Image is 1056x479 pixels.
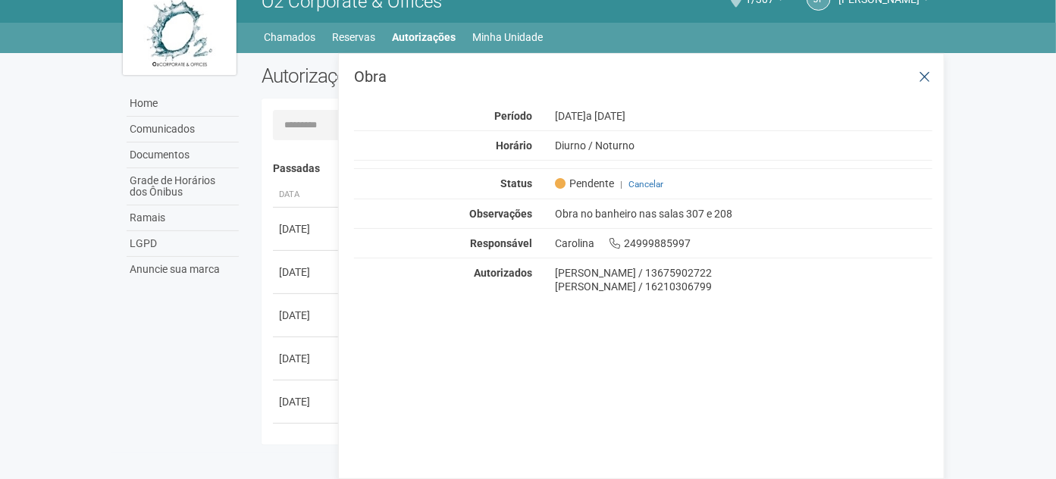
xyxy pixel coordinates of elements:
a: Home [127,91,239,117]
a: Ramais [127,205,239,231]
span: Pendente [555,177,614,190]
a: Comunicados [127,117,239,142]
div: [DATE] [279,221,335,236]
div: [DATE] [544,109,945,123]
span: a [DATE] [586,110,625,122]
div: Carolina 24999885997 [544,236,945,250]
div: [PERSON_NAME] / 16210306799 [555,280,933,293]
h2: Autorizações [262,64,586,87]
div: [PERSON_NAME] / 13675902722 [555,266,933,280]
div: [DATE] [279,265,335,280]
a: Reservas [333,27,376,48]
strong: Horário [496,139,532,152]
strong: Período [494,110,532,122]
h4: Passadas [273,163,923,174]
strong: Responsável [470,237,532,249]
a: Chamados [265,27,316,48]
th: Data [273,183,341,208]
h3: Obra [354,69,932,84]
a: Documentos [127,142,239,168]
div: Diurno / Noturno [544,139,945,152]
strong: Autorizados [474,267,532,279]
strong: Observações [469,208,532,220]
a: Autorizações [393,27,456,48]
strong: Status [500,177,532,189]
span: | [620,179,622,189]
a: Anuncie sua marca [127,257,239,282]
div: [DATE] [279,394,335,409]
div: [DATE] [279,308,335,323]
a: LGPD [127,231,239,257]
a: Grade de Horários dos Ônibus [127,168,239,205]
div: Obra no banheiro nas salas 307 e 208 [544,207,945,221]
div: [DATE] [279,351,335,366]
a: Cancelar [628,179,663,189]
a: Minha Unidade [473,27,544,48]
